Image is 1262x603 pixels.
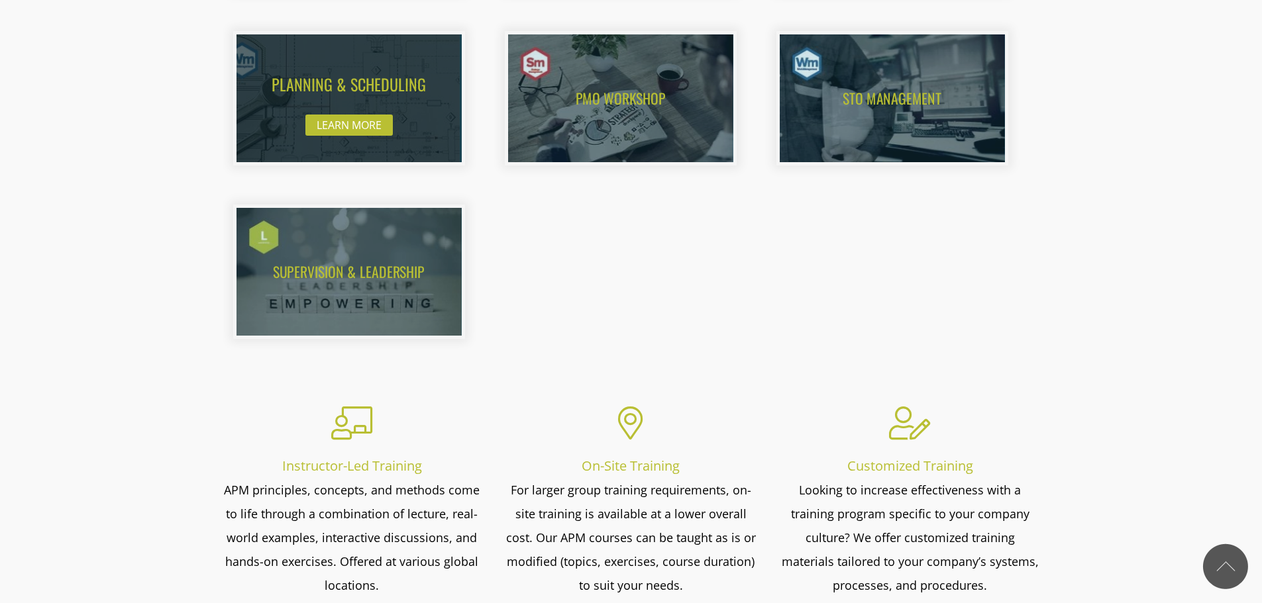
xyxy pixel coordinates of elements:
[781,458,1039,474] h4: Customized Training
[223,478,482,597] p: APM principles, concepts, and methods come to life through a combination of lecture, real-world e...
[781,478,1039,597] p: Looking to increase effectiveness with a training program specific to your company culture? We of...
[508,34,733,163] img: PMO Workshop
[237,208,462,336] img: Supervision & Leadership
[502,458,761,474] h4: On-Site Training
[502,478,761,597] p: For larger group training requirements, on-site training is available at a lower overall cost. Ou...
[223,458,482,474] h4: Instructor-Led Training
[780,34,1005,163] img: STO Management
[212,28,460,169] img: Planning & Scheduling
